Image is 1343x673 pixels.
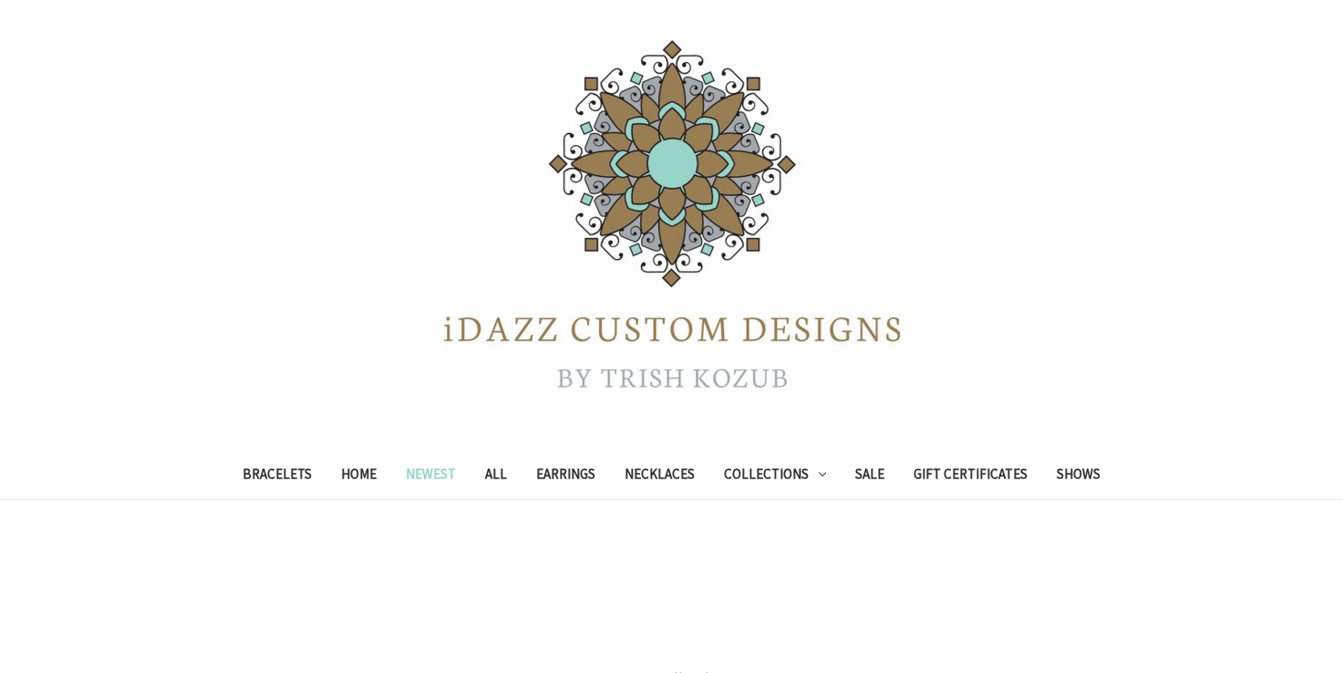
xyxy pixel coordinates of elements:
[391,454,470,499] a: Newest
[228,454,326,499] a: Bracelets
[610,454,709,499] a: Necklaces
[1042,454,1115,499] a: Shows
[444,40,900,388] img: iDazz Custom Designs
[841,454,899,499] a: Sale
[326,454,391,499] a: Home
[470,454,522,499] a: All
[709,454,841,499] a: Collections
[522,454,610,499] a: Earrings
[899,454,1042,499] a: Gift Certificates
